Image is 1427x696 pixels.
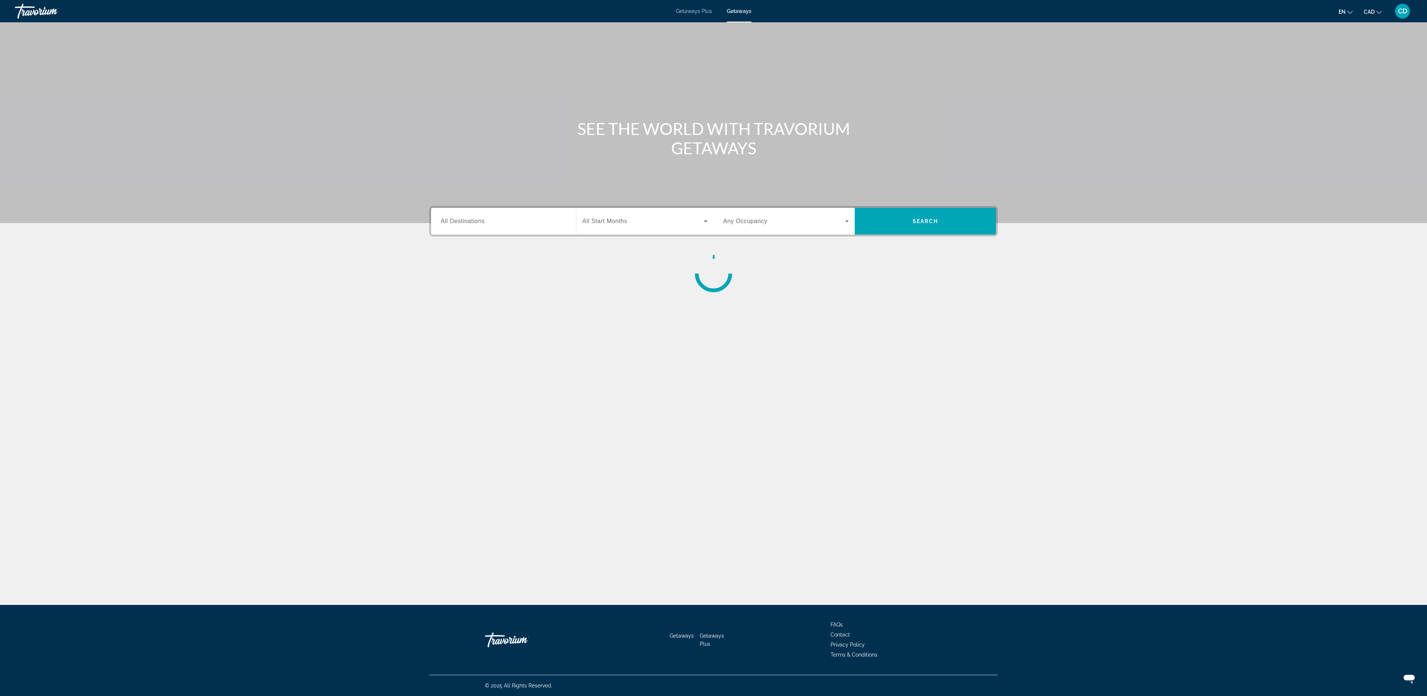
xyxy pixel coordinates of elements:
span: Search [913,218,938,224]
a: Travorium [485,629,559,651]
span: All Destinations [441,218,485,224]
span: CAD [1364,9,1375,15]
iframe: Bouton de lancement de la fenêtre de messagerie [1397,666,1421,690]
a: Getaways Plus [676,8,712,14]
span: © 2025 All Rights Reserved. [485,683,552,689]
button: Change currency [1364,6,1382,17]
a: Getaways Plus [700,633,724,647]
a: Terms & Conditions [831,652,877,658]
a: Travorium [15,1,89,21]
button: Change language [1339,6,1353,17]
a: Contact [831,632,850,638]
a: Getaways [670,633,694,639]
a: Privacy Policy [831,642,865,648]
span: All Start Months [582,218,627,224]
a: Getaways [727,8,751,14]
div: Search widget [431,208,996,235]
button: Search [855,208,996,235]
button: User Menu [1393,3,1412,19]
h1: SEE THE WORLD WITH TRAVORIUM GETAWAYS [574,119,853,158]
span: en [1339,9,1346,15]
span: Any Occupancy [723,218,767,224]
a: FAQs [831,622,843,628]
span: CD [1398,7,1407,15]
